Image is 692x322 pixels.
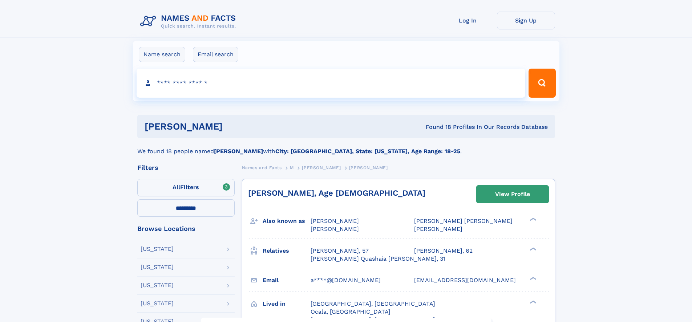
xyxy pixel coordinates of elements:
[414,225,462,232] span: [PERSON_NAME]
[528,276,537,281] div: ❯
[349,165,388,170] span: [PERSON_NAME]
[263,298,311,310] h3: Lived in
[137,225,235,232] div: Browse Locations
[139,47,185,62] label: Name search
[263,245,311,257] h3: Relatives
[248,188,425,197] a: [PERSON_NAME], Age [DEMOGRAPHIC_DATA]
[193,47,238,62] label: Email search
[290,165,294,170] span: M
[497,12,555,29] a: Sign Up
[414,217,513,224] span: [PERSON_NAME] [PERSON_NAME]
[311,255,445,263] a: [PERSON_NAME] Quashaia [PERSON_NAME], 31
[439,12,497,29] a: Log In
[311,300,435,307] span: [GEOGRAPHIC_DATA], [GEOGRAPHIC_DATA]
[528,299,537,304] div: ❯
[529,69,555,98] button: Search Button
[137,138,555,156] div: We found 18 people named with .
[242,163,282,172] a: Names and Facts
[311,308,390,315] span: Ocala, [GEOGRAPHIC_DATA]
[290,163,294,172] a: M
[141,246,174,252] div: [US_STATE]
[137,12,242,31] img: Logo Names and Facts
[137,69,526,98] input: search input
[414,277,516,284] span: [EMAIL_ADDRESS][DOMAIN_NAME]
[141,301,174,306] div: [US_STATE]
[263,274,311,286] h3: Email
[528,217,537,222] div: ❯
[141,264,174,270] div: [US_STATE]
[302,165,341,170] span: [PERSON_NAME]
[173,184,180,191] span: All
[137,164,235,171] div: Filters
[495,186,530,203] div: View Profile
[141,282,174,288] div: [US_STATE]
[275,148,460,155] b: City: [GEOGRAPHIC_DATA], State: [US_STATE], Age Range: 18-25
[528,246,537,251] div: ❯
[311,217,359,224] span: [PERSON_NAME]
[477,186,549,203] a: View Profile
[311,225,359,232] span: [PERSON_NAME]
[263,215,311,227] h3: Also known as
[137,179,235,196] label: Filters
[324,123,548,131] div: Found 18 Profiles In Our Records Database
[145,122,324,131] h1: [PERSON_NAME]
[214,148,263,155] b: [PERSON_NAME]
[414,247,473,255] a: [PERSON_NAME], 62
[311,247,369,255] a: [PERSON_NAME], 57
[302,163,341,172] a: [PERSON_NAME]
